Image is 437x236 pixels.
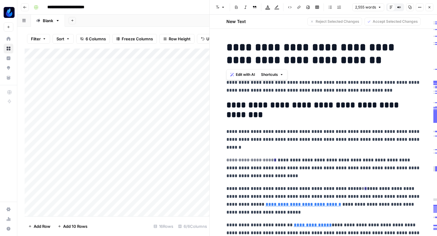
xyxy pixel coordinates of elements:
[352,3,384,11] button: 2,555 words
[4,224,13,234] button: Help + Support
[176,221,209,231] div: 6/6 Columns
[27,34,50,44] button: Filter
[259,71,286,79] button: Shortcuts
[34,223,50,229] span: Add Row
[4,204,13,214] a: Settings
[53,34,74,44] button: Sort
[151,221,176,231] div: 16 Rows
[4,5,13,20] button: Workspace: AgentFire Content
[206,36,217,42] span: Undo
[307,18,362,25] button: Reject Selected Changes
[4,214,13,224] a: Usage
[31,36,41,42] span: Filter
[261,72,278,77] span: Shortcuts
[364,18,421,25] button: Accept Selected Changes
[169,36,191,42] span: Row Height
[4,7,15,18] img: AgentFire Content Logo
[43,18,53,24] div: Blank
[316,19,359,24] span: Reject Selected Changes
[4,73,13,83] a: Your Data
[112,34,157,44] button: Freeze Columns
[228,71,257,79] button: Edit with AI
[4,63,13,73] a: Opportunities
[56,36,64,42] span: Sort
[86,36,106,42] span: 6 Columns
[159,34,195,44] button: Row Height
[122,36,153,42] span: Freeze Columns
[355,5,376,10] span: 2,555 words
[197,34,221,44] button: Undo
[373,19,418,24] span: Accept Selected Changes
[54,221,91,231] button: Add 10 Rows
[76,34,110,44] button: 6 Columns
[4,44,13,53] a: Browse
[25,221,54,231] button: Add Row
[4,34,13,44] a: Home
[63,223,87,229] span: Add 10 Rows
[4,53,13,63] a: Insights
[31,15,65,27] a: Blank
[236,72,255,77] span: Edit with AI
[226,19,246,25] h2: New Text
